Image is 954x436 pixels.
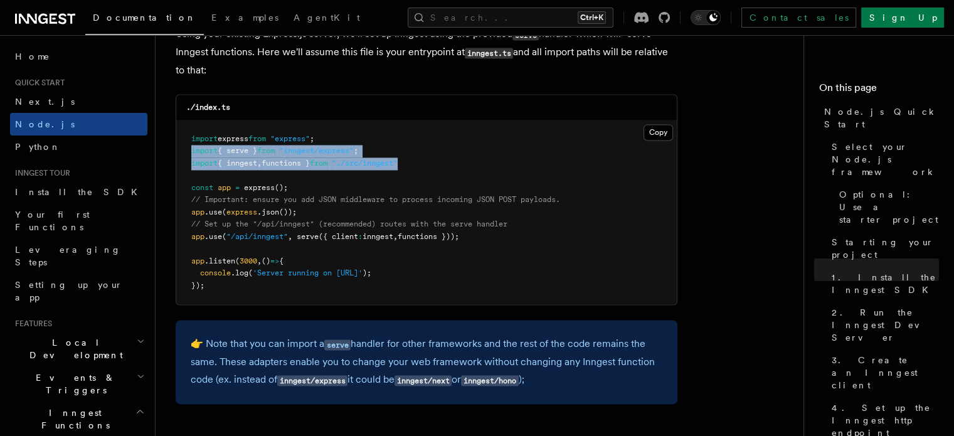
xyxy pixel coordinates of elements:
[819,100,939,136] a: Node.js Quick Start
[408,8,613,28] button: Search...Ctrl+K
[832,306,939,344] span: 2. Run the Inngest Dev Server
[226,208,257,216] span: express
[191,257,204,265] span: app
[839,188,939,226] span: Optional: Use a starter project
[262,257,270,265] span: ()
[191,208,204,216] span: app
[257,257,262,265] span: ,
[226,232,288,241] span: "/api/inngest"
[257,146,275,155] span: from
[10,366,147,401] button: Events & Triggers
[10,203,147,238] a: Your first Functions
[10,274,147,309] a: Setting up your app
[332,159,398,167] span: "./src/inngest"
[10,371,137,396] span: Events & Triggers
[10,319,52,329] span: Features
[10,238,147,274] a: Leveraging Steps
[310,134,314,143] span: ;
[827,301,939,349] a: 2. Run the Inngest Dev Server
[832,141,939,178] span: Select your Node.js framework
[191,195,560,204] span: // Important: ensure you add JSON middleware to process incoming JSON POST payloads.
[275,183,288,192] span: ();
[578,11,606,24] kbd: Ctrl+K
[248,134,266,143] span: from
[10,113,147,136] a: Node.js
[218,183,231,192] span: app
[204,208,222,216] span: .use
[204,4,286,34] a: Examples
[288,232,292,241] span: ,
[15,50,50,63] span: Home
[10,181,147,203] a: Install the SDK
[279,146,354,155] span: "inngest/express"
[10,407,135,432] span: Inngest Functions
[253,269,363,277] span: 'Server running on [URL]'
[354,146,358,155] span: ;
[512,29,539,40] code: serve
[93,13,196,23] span: Documentation
[15,245,121,267] span: Leveraging Steps
[310,159,327,167] span: from
[85,4,204,35] a: Documentation
[191,335,662,389] p: 👉 Note that you can import a handler for other frameworks and the rest of the code remains the sa...
[191,281,204,290] span: });
[741,8,856,28] a: Contact sales
[827,136,939,183] a: Select your Node.js framework
[15,97,75,107] span: Next.js
[218,134,248,143] span: express
[191,232,204,241] span: app
[191,183,213,192] span: const
[231,269,248,277] span: .log
[395,375,452,386] code: inngest/next
[832,354,939,391] span: 3. Create an Inngest client
[10,78,65,88] span: Quick start
[286,4,368,34] a: AgentKit
[461,375,518,386] code: inngest/hono
[235,183,240,192] span: =
[15,142,61,152] span: Python
[358,232,363,241] span: :
[200,269,231,277] span: console
[319,232,358,241] span: ({ client
[465,48,513,58] code: inngest.ts
[191,159,218,167] span: import
[832,271,939,296] span: 1. Install the Inngest SDK
[10,45,147,68] a: Home
[827,231,939,266] a: Starting your project
[222,208,226,216] span: (
[176,25,677,79] p: Using your existing Express.js server, we'll set up Inngest using the provided handler which will...
[834,183,939,231] a: Optional: Use a starter project
[211,13,278,23] span: Examples
[248,269,253,277] span: (
[277,375,347,386] code: inngest/express
[279,257,284,265] span: {
[218,159,257,167] span: { inngest
[262,159,310,167] span: functions }
[222,232,226,241] span: (
[324,339,351,350] code: serve
[270,134,310,143] span: "express"
[363,269,371,277] span: );
[235,257,240,265] span: (
[257,159,262,167] span: ,
[832,236,939,261] span: Starting your project
[244,183,275,192] span: express
[861,8,944,28] a: Sign Up
[15,187,145,197] span: Install the SDK
[644,124,673,141] button: Copy
[819,80,939,100] h4: On this page
[10,168,70,178] span: Inngest tour
[204,257,235,265] span: .listen
[15,119,75,129] span: Node.js
[824,105,939,130] span: Node.js Quick Start
[186,103,230,112] code: ./index.ts
[191,146,218,155] span: import
[270,257,279,265] span: =>
[10,336,137,361] span: Local Development
[191,134,218,143] span: import
[15,210,90,232] span: Your first Functions
[827,349,939,396] a: 3. Create an Inngest client
[10,90,147,113] a: Next.js
[10,136,147,158] a: Python
[294,13,360,23] span: AgentKit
